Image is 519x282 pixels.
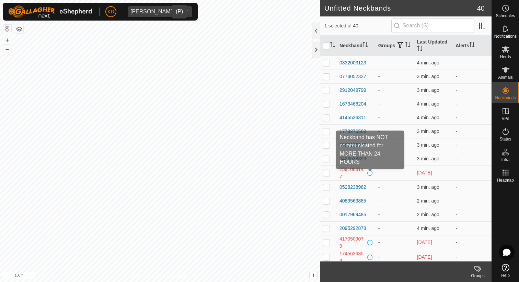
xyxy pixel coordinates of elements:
td: - [376,56,414,70]
td: - [453,208,492,221]
td: - [376,83,414,97]
span: Aug 21, 2025, 1:48 PM [417,170,432,175]
span: Neckbands [495,96,516,100]
span: Notifications [494,34,517,38]
td: - [376,250,414,265]
span: Aug 22, 2025, 8:10 PM [417,212,439,217]
td: - [376,70,414,83]
span: VPs [501,117,509,121]
span: Heatmap [497,178,514,182]
img: Gallagher Logo [8,5,94,18]
p-sorticon: Activate to sort [469,43,475,48]
span: 40 [477,3,485,13]
div: 1778276569 [339,128,366,135]
td: - [376,180,414,194]
button: i [310,271,317,279]
span: Aug 22, 2025, 8:09 PM [417,156,439,161]
span: Aug 22, 2025, 8:08 PM [417,101,439,107]
p-sorticon: Activate to sort [362,43,368,48]
th: Alerts [453,36,492,56]
a: Help [492,261,519,280]
th: Last Updated [414,36,453,56]
button: Reset Map [3,25,11,33]
td: - [376,235,414,250]
span: Aug 22, 2025, 8:10 PM [417,198,439,204]
td: - [453,56,492,70]
div: [PERSON_NAME] [130,9,176,14]
div: 0774052327 [339,73,366,80]
input: Search (S) [391,19,474,33]
div: 2912049799 [339,87,366,94]
td: - [453,70,492,83]
span: Aug 22, 2025, 8:09 PM [417,74,439,79]
h2: Unfitted Neckbands [324,4,477,12]
div: 0528238982 [339,184,366,191]
td: - [453,138,492,152]
td: - [453,221,492,235]
span: Herds [500,55,511,59]
td: - [376,152,414,165]
span: Animals [498,75,513,79]
td: - [376,221,414,235]
td: - [453,235,492,250]
td: - [376,165,414,180]
span: Aug 22, 2025, 8:09 PM [417,184,439,190]
span: Aug 22, 2025, 8:09 PM [417,87,439,93]
span: Aug 22, 2025, 8:09 PM [417,142,439,148]
td: - [453,111,492,124]
td: - [453,165,492,180]
div: 0426538399 [339,155,366,162]
div: 1673466204 [339,100,366,108]
div: 0332003123 [339,59,366,66]
div: dropdown trigger [178,6,192,17]
p-sorticon: Activate to sort [405,43,411,48]
div: 2095292878 [339,225,366,232]
td: - [453,180,492,194]
td: - [376,97,414,111]
span: Status [499,137,511,141]
button: Map Layers [15,25,23,33]
td: - [376,124,414,138]
td: - [376,138,414,152]
span: Aug 22, 2025, 8:08 PM [417,115,439,120]
td: - [453,83,492,97]
span: Aug 22, 2025, 8:08 PM [417,225,439,231]
td: - [453,97,492,111]
span: Infra [501,158,509,162]
a: Privacy Policy [133,273,159,279]
td: - [453,250,492,265]
button: – [3,45,11,53]
div: 0983195903 [339,142,366,149]
span: Aug 21, 2025, 1:40 PM [417,254,432,260]
td: - [376,194,414,208]
div: 4089563885 [339,197,366,205]
a: Contact Us [167,273,187,279]
button: + [3,36,11,44]
div: 1745636359 [339,250,366,265]
th: Groups [376,36,414,56]
th: Neckband [337,36,376,56]
span: i [313,272,314,278]
td: - [376,208,414,221]
td: - [453,152,492,165]
span: Help [501,273,510,278]
p-sorticon: Activate to sort [417,47,423,52]
span: Erin Kiley [128,6,178,17]
div: 0017969485 [339,211,366,218]
td: - [453,124,492,138]
div: 4170509079 [339,235,366,250]
div: 4145536311 [339,114,366,121]
span: Schedules [496,14,515,18]
td: - [453,194,492,208]
td: - [376,111,414,124]
span: Aug 21, 2025, 1:48 PM [417,240,432,245]
span: Aug 22, 2025, 8:08 PM [417,60,439,65]
span: 1 selected of 40 [324,22,391,29]
span: Aug 22, 2025, 8:09 PM [417,128,439,134]
div: Groups [464,273,492,279]
span: KD [107,8,114,15]
p-sorticon: Activate to sort [330,43,335,48]
div: 2591088147 [339,166,366,180]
